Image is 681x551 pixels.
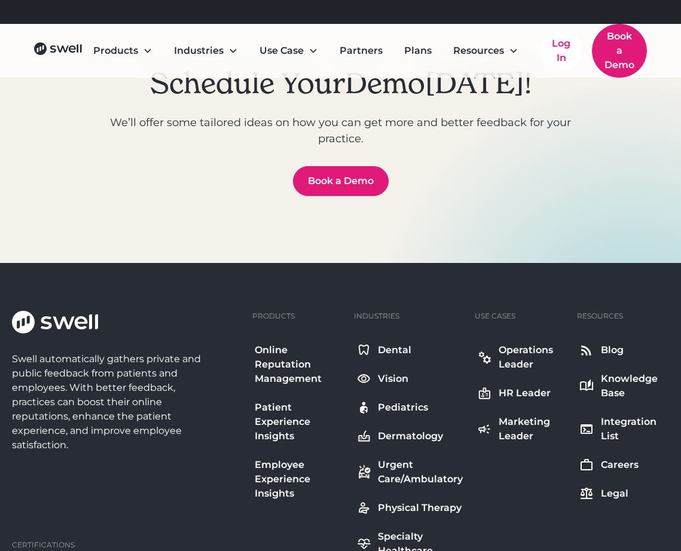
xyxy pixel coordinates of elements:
[12,352,207,452] div: Swell automatically gathers private and public feedback from patients and employees. With better ...
[378,458,463,486] div: Urgent Care/Ambulatory
[378,400,428,415] div: Pediatrics
[330,39,392,63] a: Partners
[601,415,667,443] div: Integration List
[354,427,465,446] a: Dermatology
[577,341,669,360] a: Blog
[84,39,162,63] div: Products
[601,343,624,357] div: Blog
[475,384,567,403] a: HR Leader
[354,369,465,388] a: Vision
[354,341,465,360] a: Dental
[354,455,465,489] a: Urgent Care/Ambulatory
[601,372,667,400] div: Knowledge Base
[150,66,532,101] h2: Schedule Your [DATE]!
[540,32,582,70] a: Log In
[577,412,669,446] a: Integration List
[354,311,399,322] div: Industries
[252,455,344,503] a: Employee Experience Insights
[395,39,441,63] a: Plans
[252,341,344,388] a: Online Reputation Management
[252,398,344,446] a: Patient Experience Insights
[453,44,504,58] div: Resources
[354,498,465,518] a: Physical Therapy
[378,372,408,386] div: Vision
[252,311,295,322] div: Products
[577,311,623,322] div: Resources
[255,458,342,501] div: Employee Experience Insights
[444,39,528,63] div: Resources
[592,24,647,78] a: Book a Demo
[378,501,462,515] div: Physical Therapy
[164,39,248,63] div: Industries
[475,412,567,446] a: Marketing Leader
[34,42,84,60] a: home
[259,44,304,58] div: Use Case
[174,44,224,58] div: Industries
[93,44,138,58] div: Products
[378,429,443,443] div: Dermatology
[12,540,75,550] div: Certifications
[475,341,567,374] a: Operations Leader
[499,386,551,400] div: HR Leader
[499,415,564,443] div: Marketing Leader
[255,400,342,443] div: Patient Experience Insights
[354,398,465,417] a: Pediatrics
[293,166,389,196] a: Book a Demo
[577,369,669,403] a: Knowledge Base
[499,343,564,372] div: Operations Leader
[90,115,592,147] p: We’ll offer some tailored ideas on how you can get more and better feedback for your practice.
[345,65,425,101] span: Demo
[255,343,342,386] div: Online Reputation Management
[378,343,411,357] div: Dental
[250,39,328,63] div: Use Case
[475,311,515,322] div: Use Cases
[477,422,681,551] iframe: Chat Widget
